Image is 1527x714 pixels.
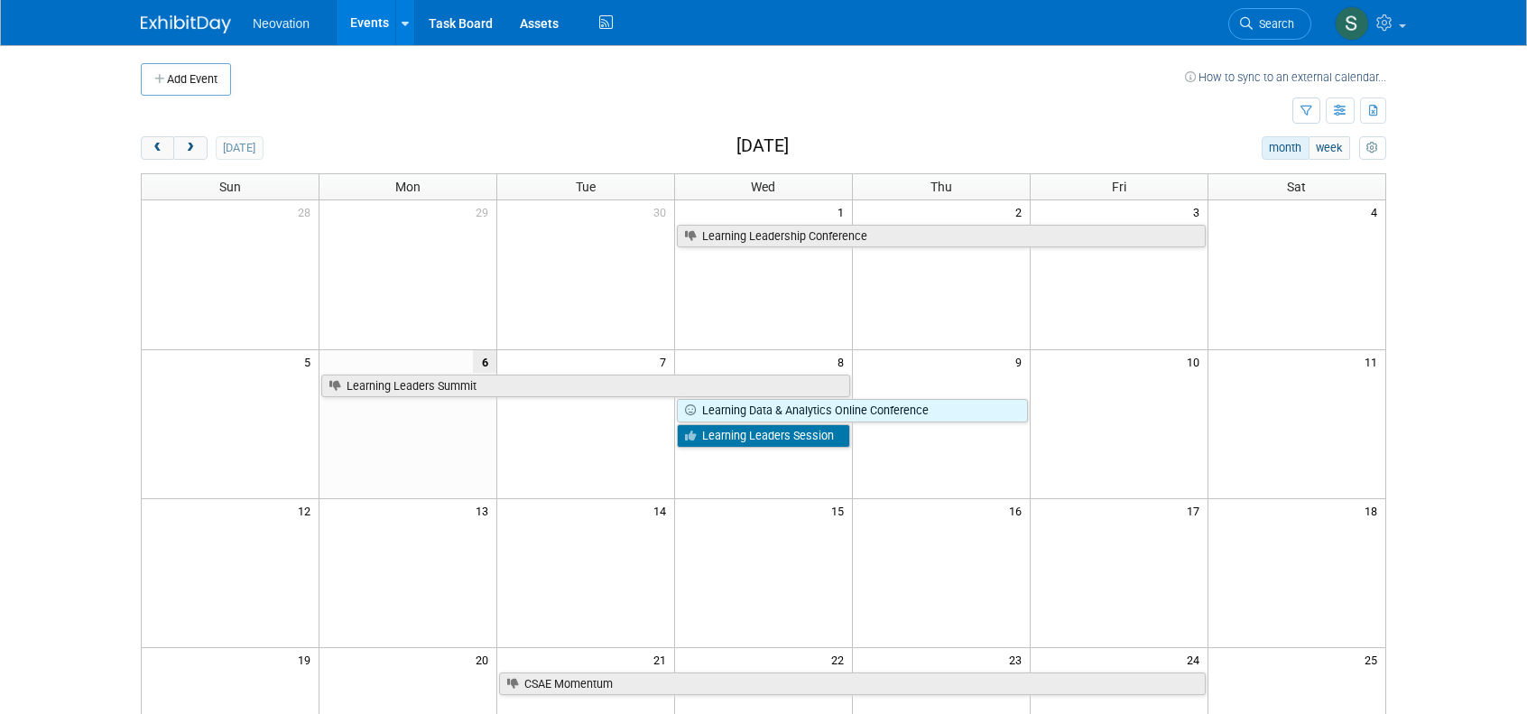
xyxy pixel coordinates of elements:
[1185,648,1208,671] span: 24
[1185,350,1208,373] span: 10
[677,399,1028,422] a: Learning Data & Analytics Online Conference
[219,180,241,194] span: Sun
[1112,180,1126,194] span: Fri
[1185,499,1208,522] span: 17
[652,499,674,522] span: 14
[474,648,496,671] span: 20
[751,180,775,194] span: Wed
[576,180,596,194] span: Tue
[677,424,850,448] a: Learning Leaders Session
[1363,499,1385,522] span: 18
[1366,143,1378,154] i: Personalize Calendar
[736,136,789,156] h2: [DATE]
[652,200,674,223] span: 30
[216,136,264,160] button: [DATE]
[296,200,319,223] span: 28
[1013,350,1030,373] span: 9
[141,15,231,33] img: ExhibitDay
[1007,499,1030,522] span: 16
[1013,200,1030,223] span: 2
[677,225,1206,248] a: Learning Leadership Conference
[302,350,319,373] span: 5
[1363,350,1385,373] span: 11
[1191,200,1208,223] span: 3
[1007,648,1030,671] span: 23
[1287,180,1306,194] span: Sat
[930,180,952,194] span: Thu
[474,200,496,223] span: 29
[1369,200,1385,223] span: 4
[296,648,319,671] span: 19
[1335,6,1369,41] img: Susan Hurrell
[321,375,850,398] a: Learning Leaders Summit
[296,499,319,522] span: 12
[141,63,231,96] button: Add Event
[836,200,852,223] span: 1
[652,648,674,671] span: 21
[829,499,852,522] span: 15
[474,499,496,522] span: 13
[658,350,674,373] span: 7
[1262,136,1310,160] button: month
[141,136,174,160] button: prev
[1228,8,1311,40] a: Search
[473,350,496,373] span: 6
[1253,17,1294,31] span: Search
[253,16,310,31] span: Neovation
[1363,648,1385,671] span: 25
[173,136,207,160] button: next
[1359,136,1386,160] button: myCustomButton
[1309,136,1350,160] button: week
[1185,70,1386,84] a: How to sync to an external calendar...
[395,180,421,194] span: Mon
[829,648,852,671] span: 22
[499,672,1205,696] a: CSAE Momentum
[836,350,852,373] span: 8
